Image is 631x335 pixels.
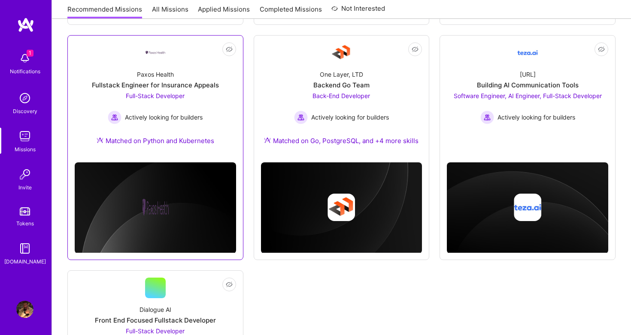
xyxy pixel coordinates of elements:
[16,219,34,228] div: Tokens
[145,50,166,55] img: Company Logo
[311,113,389,122] span: Actively looking for builders
[108,111,121,124] img: Actively looking for builders
[16,301,33,318] img: User Avatar
[264,137,271,144] img: Ateam Purple Icon
[261,42,422,156] a: Company LogoOne Layer, LTDBackend Go TeamBack-End Developer Actively looking for buildersActively...
[126,327,185,335] span: Full-Stack Developer
[16,50,33,67] img: bell
[18,183,32,192] div: Invite
[140,305,171,314] div: Dialogue AI
[126,92,185,99] span: Full-Stack Developer
[20,207,30,215] img: tokens
[517,42,538,63] img: Company Logo
[75,42,236,156] a: Company LogoPaxos HealthFullstack Engineer for Insurance AppealsFull-Stack Developer Actively loo...
[152,5,188,19] a: All Missions
[498,113,575,122] span: Actively looking for builders
[27,50,33,57] span: 1
[520,70,536,79] div: [URL]
[226,281,233,288] i: icon EyeClosed
[261,162,422,254] img: cover
[447,162,608,254] img: cover
[226,46,233,53] i: icon EyeClosed
[137,70,174,79] div: Paxos Health
[10,67,40,76] div: Notifications
[16,166,33,183] img: Invite
[312,92,370,99] span: Back-End Developer
[14,301,36,318] a: User Avatar
[125,113,203,122] span: Actively looking for builders
[16,128,33,145] img: teamwork
[331,3,385,19] a: Not Interested
[16,240,33,257] img: guide book
[17,17,34,33] img: logo
[75,162,236,254] img: cover
[328,194,355,221] img: Company logo
[67,5,142,19] a: Recommended Missions
[95,316,216,325] div: Front End Focused Fullstack Developer
[4,257,46,266] div: [DOMAIN_NAME]
[320,70,363,79] div: One Layer, LTD
[514,194,541,221] img: Company logo
[294,111,308,124] img: Actively looking for builders
[260,5,322,19] a: Completed Missions
[447,42,608,144] a: Company Logo[URL]Building AI Communication ToolsSoftware Engineer, AI Engineer, Full-Stack Develo...
[92,81,219,90] div: Fullstack Engineer for Insurance Appeals
[412,46,419,53] i: icon EyeClosed
[142,194,169,221] img: Company logo
[13,107,37,116] div: Discovery
[97,136,214,145] div: Matched on Python and Kubernetes
[16,90,33,107] img: discovery
[477,81,579,90] div: Building AI Communication Tools
[198,5,250,19] a: Applied Missions
[97,137,103,144] img: Ateam Purple Icon
[480,111,494,124] img: Actively looking for builders
[331,42,352,63] img: Company Logo
[598,46,605,53] i: icon EyeClosed
[15,145,36,154] div: Missions
[264,136,419,145] div: Matched on Go, PostgreSQL, and +4 more skills
[454,92,602,99] span: Software Engineer, AI Engineer, Full-Stack Developer
[313,81,370,90] div: Backend Go Team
